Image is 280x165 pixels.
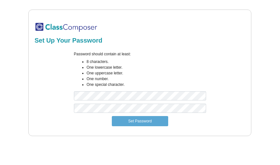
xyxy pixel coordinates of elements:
[34,37,245,44] h2: Set Up Your Password
[87,59,206,65] li: 8 characters.
[87,82,206,87] li: One special character.
[112,116,168,126] button: Set Password
[87,70,206,76] li: One uppercase letter.
[74,51,131,57] label: Password should contain at least:
[87,76,206,82] li: One number.
[87,65,206,70] li: One lowercase letter.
